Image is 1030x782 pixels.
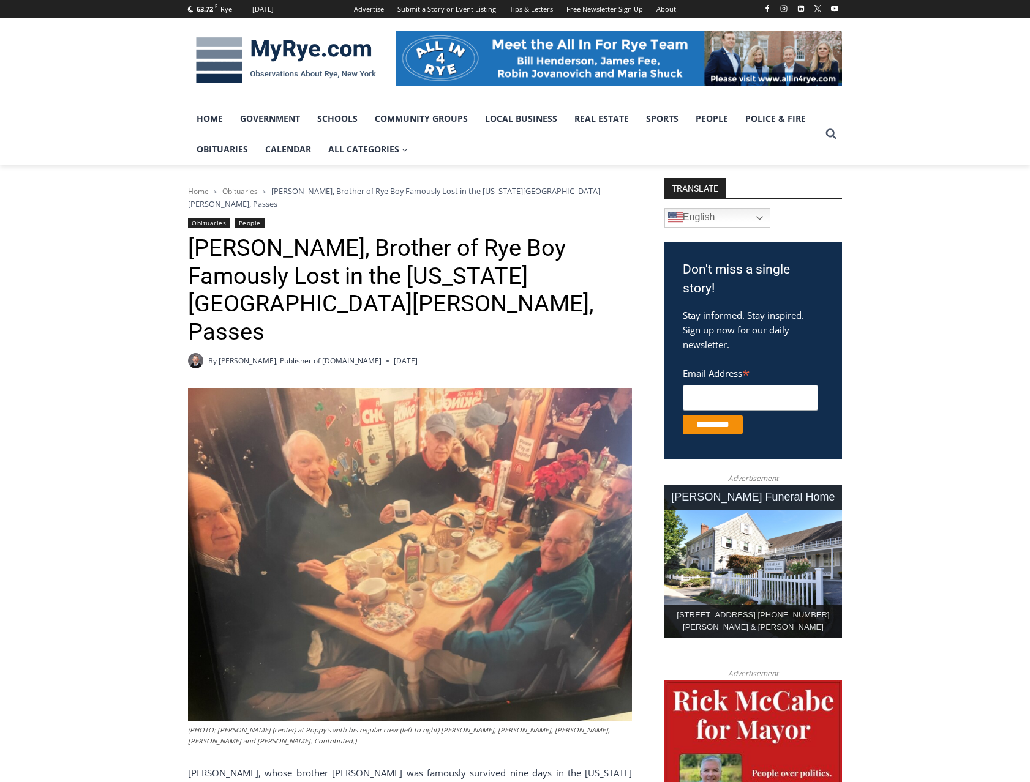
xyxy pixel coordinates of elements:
[220,4,232,15] div: Rye
[188,103,231,134] a: Home
[257,134,320,165] a: Calendar
[208,355,217,367] span: By
[188,234,632,346] h1: [PERSON_NAME], Brother of Rye Boy Famously Lost in the [US_STATE][GEOGRAPHIC_DATA][PERSON_NAME], ...
[683,260,824,299] h3: Don't miss a single story!
[820,123,842,145] button: View Search Form
[776,1,791,16] a: Instagram
[687,103,737,134] a: People
[396,31,842,86] img: All in for Rye
[737,103,814,134] a: Police & Fire
[188,186,209,196] a: Home
[716,668,791,679] span: Advertisement
[188,388,632,721] img: (PHOTO: Tom Fendler (center) at Poppy's with his regular crew (left to right) Jim Jackson, Coby E...
[683,308,824,352] p: Stay informed. Stay inspired. Sign up now for our daily newsletter.
[188,185,632,210] nav: Breadcrumbs
[252,4,274,15] div: [DATE]
[309,103,366,134] a: Schools
[188,353,203,368] a: Author image
[664,485,842,510] div: [PERSON_NAME] Funeral Home
[188,134,257,165] a: Obituaries
[188,103,820,165] nav: Primary Navigation
[716,472,791,484] span: Advertisement
[683,361,818,383] label: Email Address
[664,208,770,228] a: English
[664,605,842,638] div: [STREET_ADDRESS] [PHONE_NUMBER] [PERSON_NAME] & [PERSON_NAME]
[760,1,775,16] a: Facebook
[188,218,230,228] a: Obituaries
[328,143,408,156] span: All Categories
[827,1,842,16] a: YouTube
[566,103,637,134] a: Real Estate
[231,103,309,134] a: Government
[219,356,382,366] a: [PERSON_NAME], Publisher of [DOMAIN_NAME]
[320,134,416,165] a: All Categories
[222,186,258,196] a: Obituaries
[214,187,217,196] span: >
[637,103,687,134] a: Sports
[235,218,265,228] a: People
[794,1,808,16] a: Linkedin
[215,2,217,9] span: F
[366,103,476,134] a: Community Groups
[197,4,213,13] span: 63.72
[394,355,418,367] time: [DATE]
[188,29,384,92] img: MyRye.com
[188,724,632,746] figcaption: (PHOTO: [PERSON_NAME] (center) at Poppy’s with his regular crew (left to right) [PERSON_NAME], [P...
[476,103,566,134] a: Local Business
[188,185,600,209] span: [PERSON_NAME], Brother of Rye Boy Famously Lost in the [US_STATE][GEOGRAPHIC_DATA][PERSON_NAME], ...
[810,1,825,16] a: X
[664,178,726,198] strong: TRANSLATE
[263,187,266,196] span: >
[668,210,683,225] img: en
